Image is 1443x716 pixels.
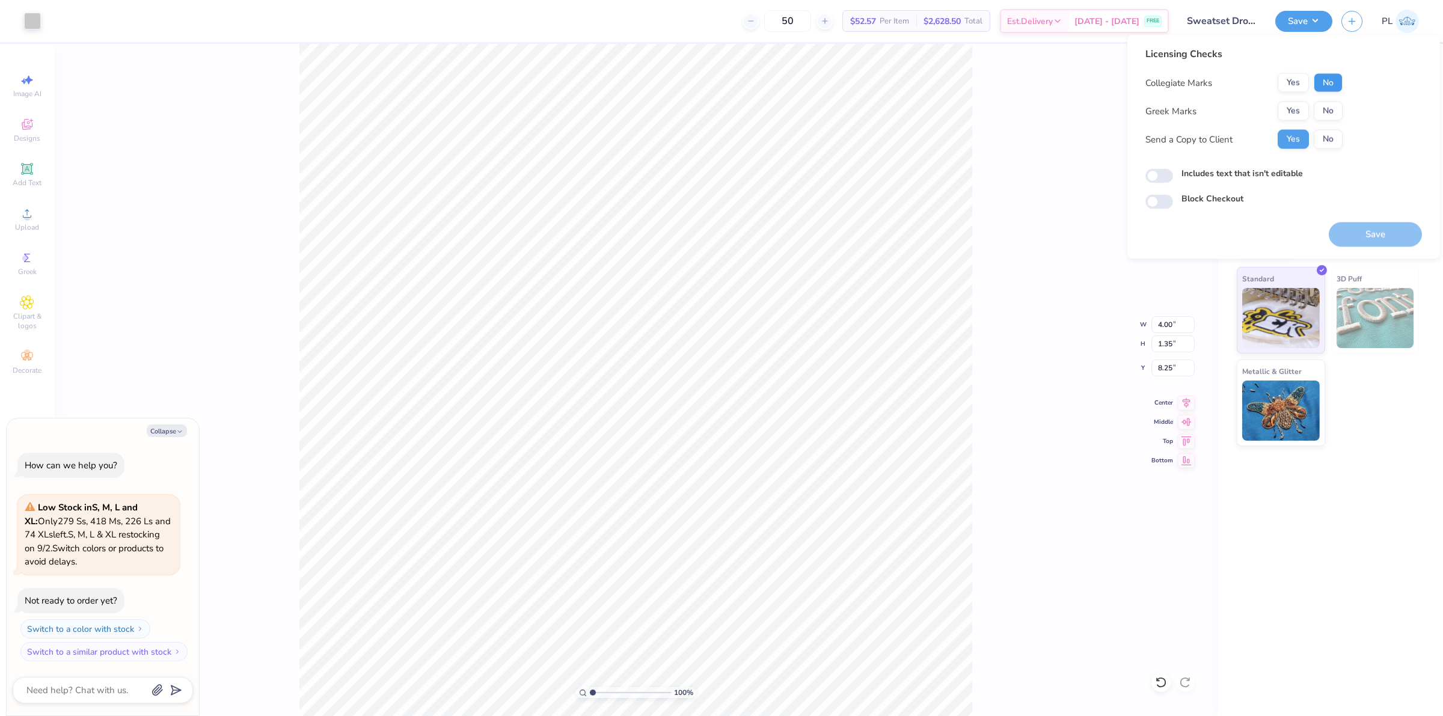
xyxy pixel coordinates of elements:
[1242,381,1320,441] img: Metallic & Glitter
[1314,130,1343,149] button: No
[174,648,181,655] img: Switch to a similar product with stock
[1151,456,1173,465] span: Bottom
[15,222,39,232] span: Upload
[25,459,117,471] div: How can we help you?
[850,15,876,28] span: $52.57
[1275,11,1332,32] button: Save
[1396,10,1419,33] img: Pamela Lois Reyes
[14,133,40,143] span: Designs
[1382,14,1392,28] span: PL
[147,424,187,437] button: Collapse
[13,366,41,375] span: Decorate
[1242,288,1320,348] img: Standard
[1242,365,1302,378] span: Metallic & Glitter
[1147,17,1159,25] span: FREE
[1337,288,1414,348] img: 3D Puff
[25,501,138,527] strong: Low Stock in S, M, L and XL :
[764,10,811,32] input: – –
[964,15,982,28] span: Total
[136,625,144,632] img: Switch to a color with stock
[1007,15,1053,28] span: Est. Delivery
[1181,167,1303,180] label: Includes text that isn't editable
[1242,272,1274,285] span: Standard
[20,619,150,638] button: Switch to a color with stock
[25,501,171,568] span: Only 279 Ss, 418 Ms, 226 Ls and 74 XLs left. S, M, L & XL restocking on 9/2. Switch colors or pro...
[18,267,37,277] span: Greek
[1181,192,1243,205] label: Block Checkout
[1278,102,1309,121] button: Yes
[25,595,117,607] div: Not ready to order yet?
[1151,437,1173,445] span: Top
[6,311,48,331] span: Clipart & logos
[1278,130,1309,149] button: Yes
[1145,76,1212,90] div: Collegiate Marks
[1314,73,1343,93] button: No
[880,15,909,28] span: Per Item
[1337,272,1362,285] span: 3D Puff
[1382,10,1419,33] a: PL
[924,15,961,28] span: $2,628.50
[1178,9,1266,33] input: Untitled Design
[1151,418,1173,426] span: Middle
[1314,102,1343,121] button: No
[1278,73,1309,93] button: Yes
[20,642,188,661] button: Switch to a similar product with stock
[1145,47,1343,61] div: Licensing Checks
[674,687,693,698] span: 100 %
[1145,132,1233,146] div: Send a Copy to Client
[1074,15,1139,28] span: [DATE] - [DATE]
[1151,399,1173,407] span: Center
[1145,104,1196,118] div: Greek Marks
[13,89,41,99] span: Image AI
[13,178,41,188] span: Add Text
